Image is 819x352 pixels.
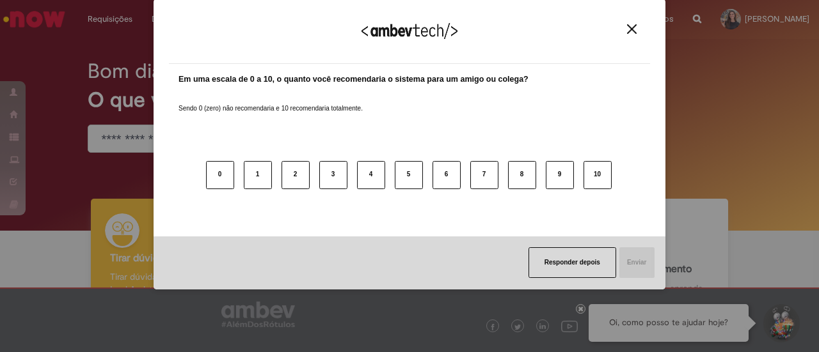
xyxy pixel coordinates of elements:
button: 3 [319,161,347,189]
button: 0 [206,161,234,189]
button: 8 [508,161,536,189]
button: 2 [282,161,310,189]
button: Close [623,24,640,34]
button: Responder depois [529,247,616,278]
button: 7 [470,161,498,189]
label: Sendo 0 (zero) não recomendaria e 10 recomendaria totalmente. [179,89,363,113]
button: 5 [395,161,423,189]
img: Close [627,24,637,34]
label: Em uma escala de 0 a 10, o quanto você recomendaria o sistema para um amigo ou colega? [179,73,529,86]
img: Logo Ambevtech [362,23,457,39]
button: 1 [244,161,272,189]
button: 9 [546,161,574,189]
button: 4 [357,161,385,189]
button: 6 [433,161,461,189]
button: 10 [584,161,612,189]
